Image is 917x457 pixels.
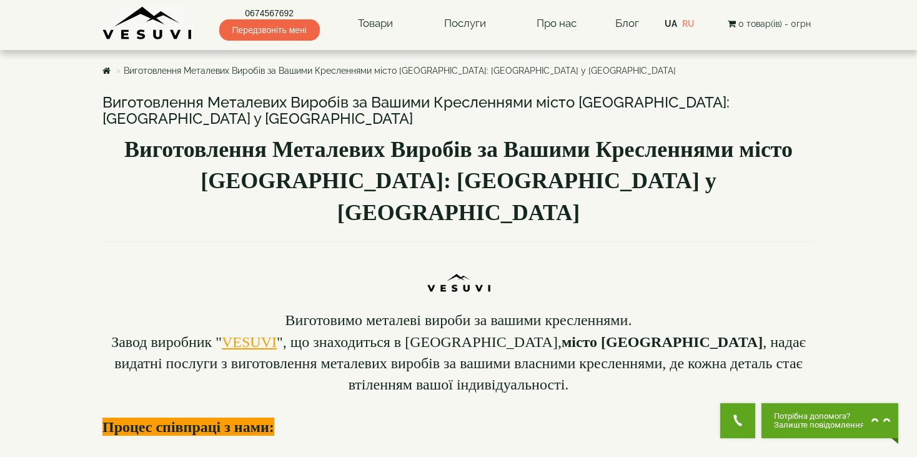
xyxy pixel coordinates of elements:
[285,312,632,328] font: Виготовимо металеві вироби за вашими кресленнями.
[761,403,898,438] button: Chat button
[774,421,865,429] span: Залиште повідомлення
[102,6,193,41] img: Завод VESUVI
[102,419,274,435] b: Процес співпраці з нами:
[102,94,815,128] h3: Виготовлення Металевих Виробів за Вашими Кресленнями місто [GEOGRAPHIC_DATA]: [GEOGRAPHIC_DATA] у...
[562,334,763,350] b: місто [GEOGRAPHIC_DATA]
[724,17,815,31] button: 0 товар(ів) - 0грн
[124,137,793,225] b: Виготовлення Металевих Виробів за Вашими Кресленнями місто [GEOGRAPHIC_DATA]: [GEOGRAPHIC_DATA] у...
[219,7,320,19] a: 0674567692
[720,403,755,438] button: Get Call button
[682,19,695,29] a: ru
[524,9,589,38] a: Про нас
[111,334,806,393] font: Завод виробник " ", що знаходиться в [GEOGRAPHIC_DATA], , надає видатні послуги з виготовлення ме...
[424,248,493,300] img: PUbymHslNuv4uAEzqJpb6FGsOwdgUpvJpDmNqBc3N95ZFIp7Nq6GbIGTo4R592Obv21Wx6QEDVHZ4VvSFe9xc49KlnFEIH65O...
[219,19,320,41] span: Передзвоніть мені
[738,19,811,29] span: 0 товар(ів) - 0грн
[615,17,639,29] a: Блог
[665,19,677,29] span: ua
[345,9,405,38] a: Товари
[124,66,676,76] a: Виготовлення Металевих Виробів за Вашими Кресленнями місто [GEOGRAPHIC_DATA]: [GEOGRAPHIC_DATA] у...
[432,9,498,38] a: Послуги
[222,334,277,350] a: VESUVI
[774,412,865,421] span: Потрібна допомога?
